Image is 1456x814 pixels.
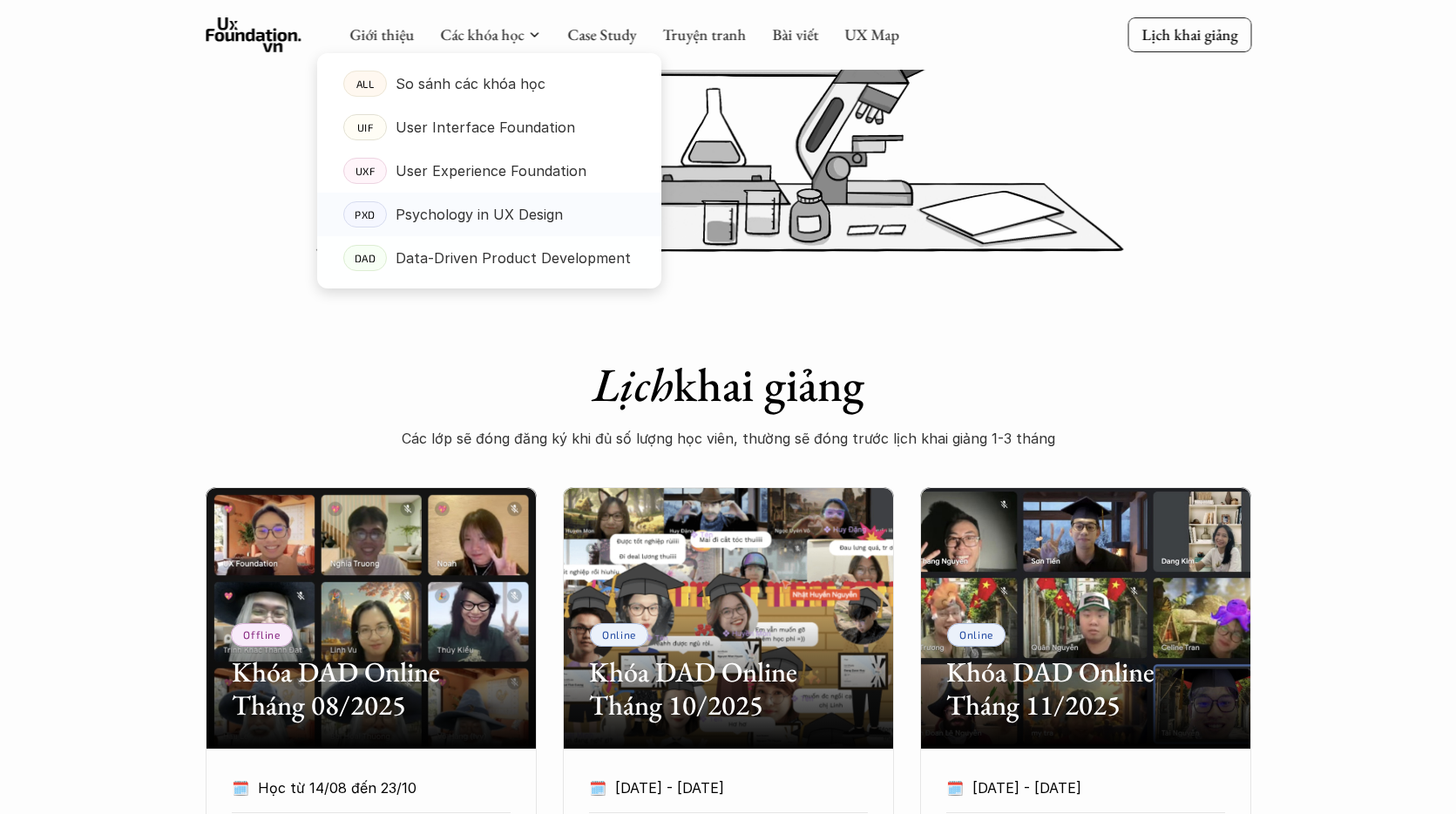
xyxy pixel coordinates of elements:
[772,24,818,44] a: Bài viết
[317,62,661,105] a: ALLSo sánh các khóa học
[946,655,1225,722] h2: Khóa DAD Online Tháng 11/2025
[440,24,524,44] a: Các khóa học
[567,24,636,44] a: Case Study
[356,121,373,133] p: UIF
[662,24,746,44] a: Truyện tranh
[396,201,563,227] p: Psychology in UX Design
[396,158,586,184] p: User Experience Foundation
[615,775,868,801] p: [DATE] - [DATE]
[355,165,375,177] p: UXF
[317,105,661,149] a: UIFUser Interface Foundation
[356,78,374,90] p: ALL
[602,628,636,641] p: Online
[317,193,661,236] a: PXDPsychology in UX Design
[396,245,631,271] p: Data-Driven Product Development
[844,24,899,44] a: UX Map
[232,775,249,801] p: 🗓️
[946,775,964,801] p: 🗓️
[380,356,1077,413] h1: khai giảng
[243,628,280,641] p: Offline
[589,775,606,801] p: 🗓️
[396,71,545,97] p: So sánh các khóa học
[1128,17,1251,51] a: Lịch khai giảng
[232,655,511,722] h2: Khóa DAD Online Tháng 08/2025
[354,252,376,264] p: DAD
[589,655,868,722] h2: Khóa DAD Online Tháng 10/2025
[349,24,414,44] a: Giới thiệu
[396,114,575,140] p: User Interface Foundation
[317,236,661,280] a: DADData-Driven Product Development
[972,775,1225,801] p: [DATE] - [DATE]
[355,208,376,220] p: PXD
[593,354,674,415] em: Lịch
[959,628,993,641] p: Online
[380,425,1077,451] p: Các lớp sẽ đóng đăng ký khi đủ số lượng học viên, thường sẽ đóng trước lịch khai giảng 1-3 tháng
[1141,24,1237,44] p: Lịch khai giảng
[317,149,661,193] a: UXFUser Experience Foundation
[258,775,511,801] p: Học từ 14/08 đến 23/10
